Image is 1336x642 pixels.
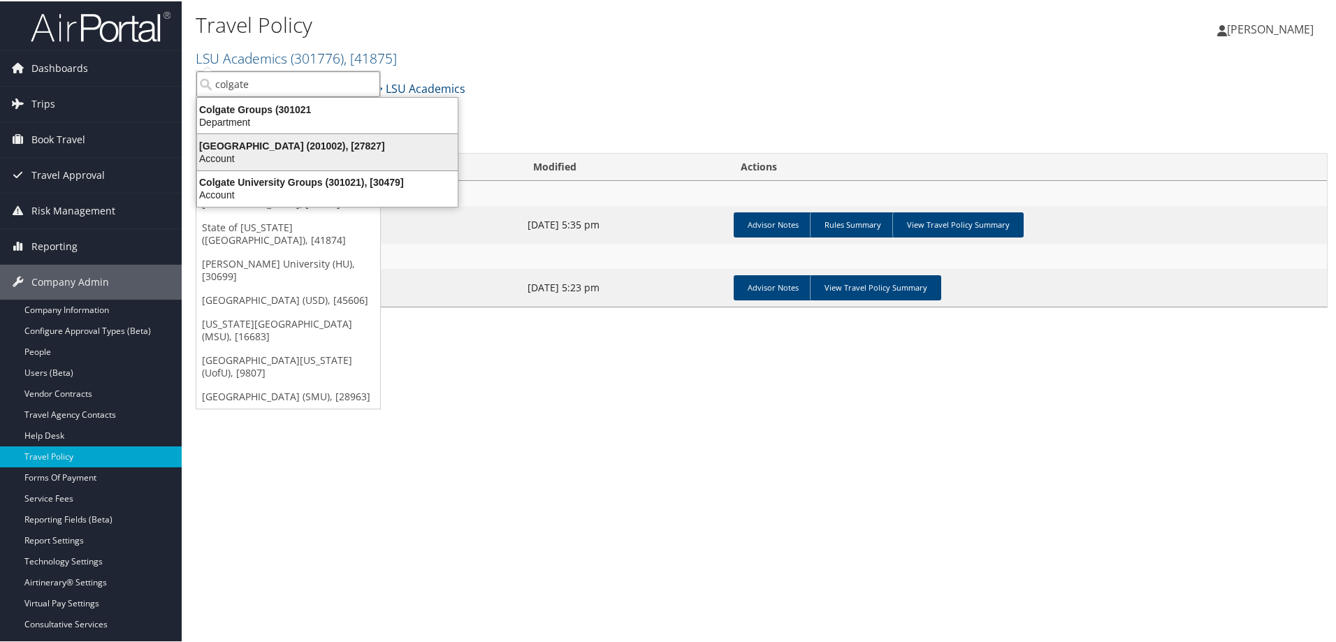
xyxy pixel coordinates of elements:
a: [PERSON_NAME] [1217,7,1328,49]
div: Account [189,187,466,200]
td: LSUAM Athletics Bands [196,242,1327,268]
td: LSU Academics [196,180,1327,205]
span: Dashboards [31,50,88,85]
img: airportal-logo.png [31,9,170,42]
span: ( 301776 ) [291,48,344,66]
a: [US_STATE][GEOGRAPHIC_DATA] (MSU), [16683] [196,311,380,347]
div: Colgate Groups (301021 [189,102,466,115]
th: Actions [728,152,1327,180]
a: Rules Summary [810,211,895,236]
span: Company Admin [31,263,109,298]
td: [DATE] 5:23 pm [521,268,728,305]
span: Book Travel [31,121,85,156]
a: Advisor Notes [734,274,813,299]
div: Department [189,115,466,127]
div: Account [189,151,466,163]
a: View Travel Policy Summary [892,211,1024,236]
div: [GEOGRAPHIC_DATA] (201002), [27827] [189,138,466,151]
span: Reporting [31,228,78,263]
a: Advisor Notes [734,211,813,236]
th: Modified: activate to sort column ascending [521,152,728,180]
a: LSU Academics [196,48,397,66]
td: [DATE] 5:35 pm [521,205,728,242]
h1: Travel Policy [196,9,950,38]
a: [GEOGRAPHIC_DATA][US_STATE] (UofU), [9807] [196,347,380,384]
a: LSU Academics [376,73,465,101]
span: , [ 41875 ] [344,48,397,66]
a: View Travel Policy Summary [810,274,941,299]
span: [PERSON_NAME] [1227,20,1314,36]
a: State of [US_STATE] ([GEOGRAPHIC_DATA]), [41874] [196,214,380,251]
input: Search Accounts [196,70,380,96]
a: [GEOGRAPHIC_DATA] (SMU), [28963] [196,384,380,407]
span: Travel Approval [31,156,105,191]
span: Trips [31,85,55,120]
div: Colgate University Groups (301021), [30479] [189,175,466,187]
a: [PERSON_NAME] University (HU), [30699] [196,251,380,287]
span: Risk Management [31,192,115,227]
a: [GEOGRAPHIC_DATA] (USD), [45606] [196,287,380,311]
